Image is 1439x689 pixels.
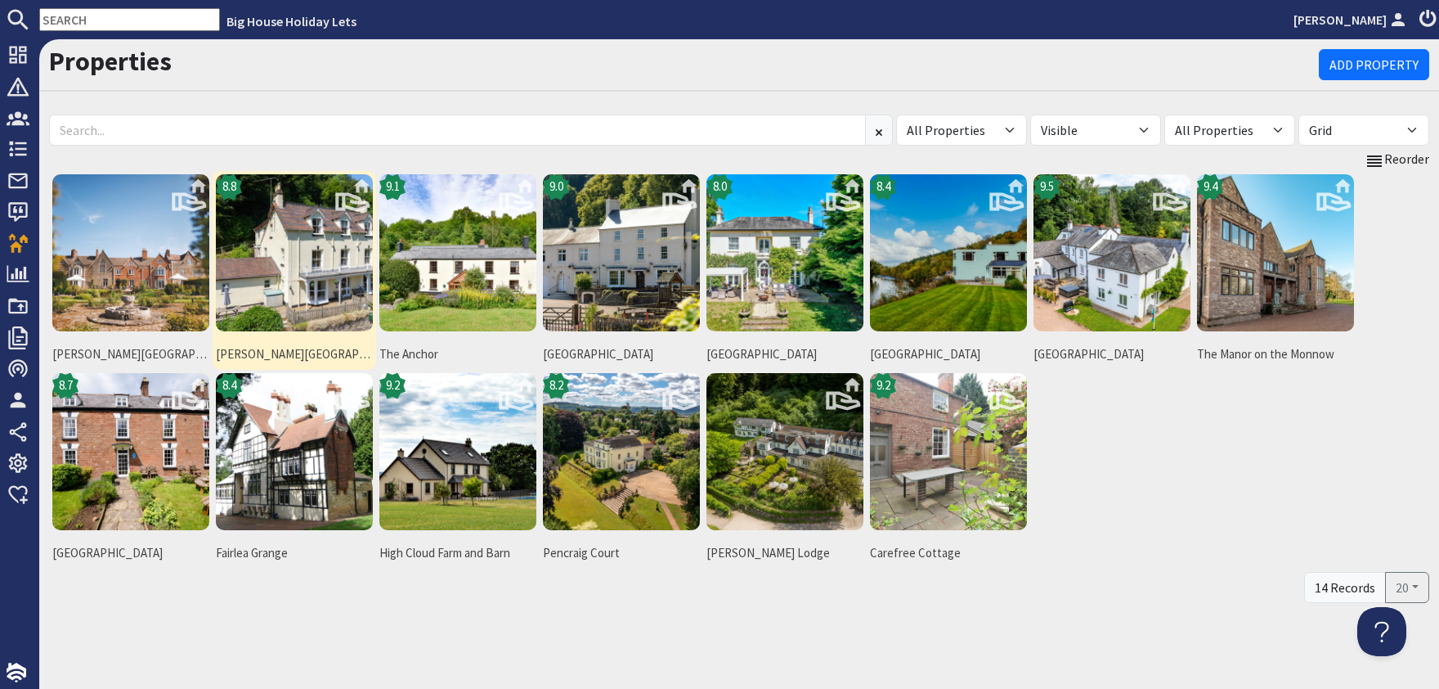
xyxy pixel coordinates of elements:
[213,370,376,569] a: Fairlea Grange's icon8.4Fairlea Grange
[867,370,1030,569] a: Carefree Cottage's icon9.2Carefree Cottage
[379,174,536,331] img: The Anchor's icon
[52,345,209,364] span: [PERSON_NAME][GEOGRAPHIC_DATA][PERSON_NAME]
[376,171,540,370] a: The Anchor's icon9.1The Anchor
[39,8,220,31] input: SEARCH
[226,13,356,29] a: Big House Holiday Lets
[216,544,373,563] span: Fairlea Grange
[876,376,890,395] span: 9.2
[549,178,563,196] span: 9.0
[543,544,700,563] span: Pencraig Court
[1197,345,1354,364] span: The Manor on the Monnow
[867,171,1030,370] a: Wye Rapids House's icon8.4[GEOGRAPHIC_DATA]
[59,376,73,395] span: 8.7
[376,370,540,569] a: High Cloud Farm and Barn's icon9.2High Cloud Farm and Barn
[1385,572,1429,603] button: 20
[540,171,703,370] a: River Wye Lodge's icon9.0[GEOGRAPHIC_DATA]
[52,373,209,530] img: Forest House 's icon
[870,174,1027,331] img: Wye Rapids House's icon
[706,544,863,563] span: [PERSON_NAME] Lodge
[49,171,213,370] a: Bowley Hall's icon[PERSON_NAME][GEOGRAPHIC_DATA][PERSON_NAME]
[713,178,727,196] span: 8.0
[1197,174,1354,331] img: The Manor on the Monnow's icon
[49,45,172,78] a: Properties
[216,373,373,530] img: Fairlea Grange's icon
[540,370,703,569] a: Pencraig Court's icon8.2Pencraig Court
[1293,10,1410,29] a: [PERSON_NAME]
[52,544,209,563] span: [GEOGRAPHIC_DATA]
[703,370,867,569] a: Symonds Yat Lodge's icon[PERSON_NAME] Lodge
[1030,171,1194,370] a: Monnow Valley Studio's icon9.5[GEOGRAPHIC_DATA]
[1304,572,1386,603] div: 14 Records
[1319,49,1429,80] a: Add Property
[876,178,890,196] span: 8.4
[1365,149,1429,170] a: Reorder
[1040,178,1054,196] span: 9.5
[222,376,236,395] span: 8.4
[543,345,700,364] span: [GEOGRAPHIC_DATA]
[703,171,867,370] a: Bromsash House's icon8.0[GEOGRAPHIC_DATA]
[870,544,1027,563] span: Carefree Cottage
[216,174,373,331] img: Holly Tree House's icon
[386,376,400,395] span: 9.2
[706,373,863,530] img: Symonds Yat Lodge's icon
[49,370,213,569] a: Forest House 's icon8.7[GEOGRAPHIC_DATA]
[379,373,536,530] img: High Cloud Farm and Barn's icon
[1204,178,1217,196] span: 9.4
[49,115,866,146] input: Search...
[52,174,209,331] img: Bowley Hall's icon
[386,178,400,196] span: 9.1
[379,345,536,364] span: The Anchor
[706,174,863,331] img: Bromsash House's icon
[1033,174,1190,331] img: Monnow Valley Studio's icon
[1033,345,1190,364] span: [GEOGRAPHIC_DATA]
[543,373,700,530] img: Pencraig Court's icon
[379,544,536,563] span: High Cloud Farm and Barn
[1357,607,1406,656] iframe: Toggle Customer Support
[1194,171,1357,370] a: The Manor on the Monnow's icon9.4The Manor on the Monnow
[543,174,700,331] img: River Wye Lodge's icon
[870,373,1027,530] img: Carefree Cottage's icon
[549,376,563,395] span: 8.2
[222,178,236,196] span: 8.8
[216,345,373,364] span: [PERSON_NAME][GEOGRAPHIC_DATA]
[7,663,26,682] img: staytech_i_w-64f4e8e9ee0a9c174fd5317b4b171b261742d2d393467e5bdba4413f4f884c10.svg
[870,345,1027,364] span: [GEOGRAPHIC_DATA]
[706,345,863,364] span: [GEOGRAPHIC_DATA]
[213,171,376,370] a: Holly Tree House's icon8.8[PERSON_NAME][GEOGRAPHIC_DATA]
